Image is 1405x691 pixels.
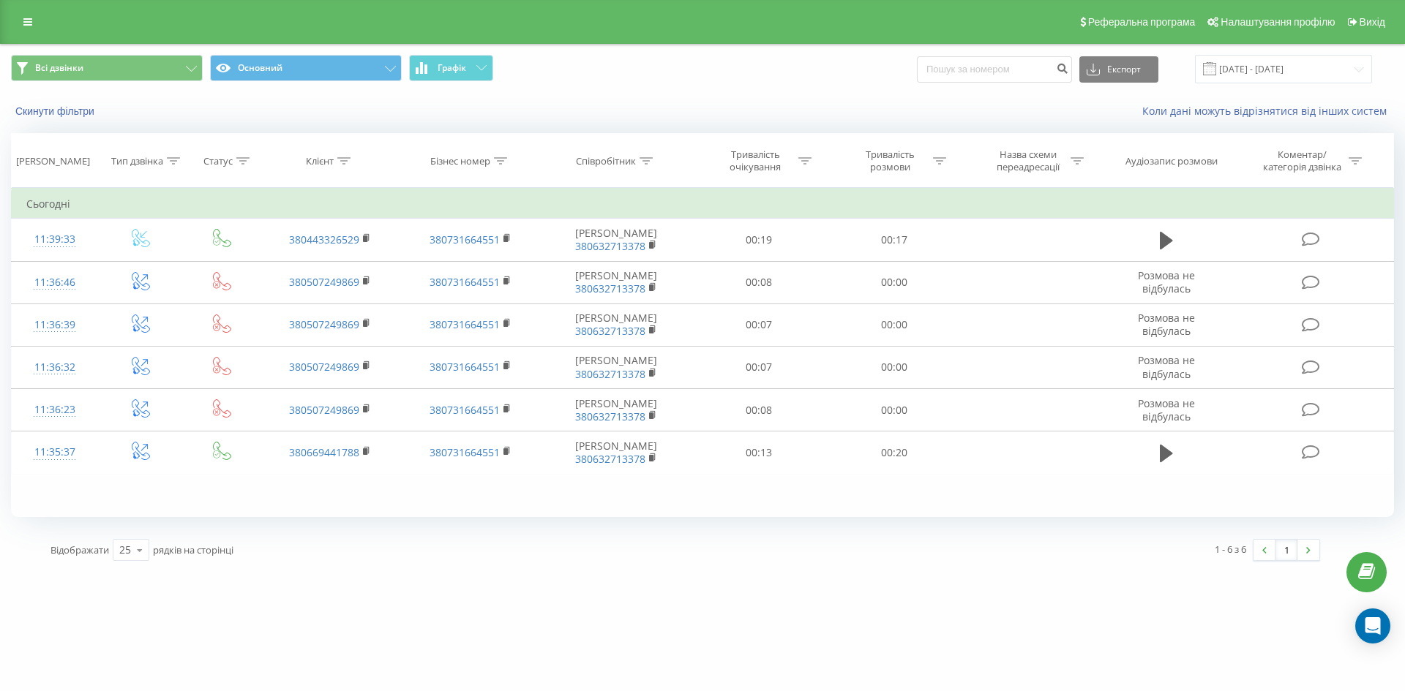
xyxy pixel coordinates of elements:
[826,303,961,346] td: 00:00
[1355,608,1390,643] div: Open Intercom Messenger
[11,105,102,118] button: Скинути фільтри
[111,155,163,167] div: Тип дзвінка
[540,303,692,346] td: [PERSON_NAME]
[11,55,203,81] button: Всі дзвінки
[203,155,233,167] div: Статус
[1079,56,1158,83] button: Експорт
[692,389,826,431] td: 00:08
[575,367,645,381] a: 380632713378
[438,63,466,73] span: Графік
[16,155,90,167] div: [PERSON_NAME]
[575,452,645,466] a: 380632713378
[430,233,500,246] a: 380731664551
[430,403,500,417] a: 380731664551
[430,275,500,289] a: 380731664551
[1138,353,1195,380] span: Розмова не відбулась
[119,543,131,557] div: 25
[826,389,961,431] td: 00:00
[1215,542,1246,556] div: 1 - 6 з 6
[430,317,500,331] a: 380731664551
[1088,16,1196,28] span: Реферальна програма
[430,360,500,374] a: 380731664551
[430,445,500,459] a: 380731664551
[409,55,493,81] button: Графік
[289,403,359,417] a: 380507249869
[575,409,645,423] a: 380632713378
[692,431,826,474] td: 00:13
[1259,148,1345,173] div: Коментар/категорія дзвінка
[289,233,359,246] a: 380443326529
[26,311,83,339] div: 11:36:39
[1138,311,1195,338] span: Розмова не відбулась
[289,317,359,331] a: 380507249869
[1221,16,1335,28] span: Налаштування профілю
[26,396,83,424] div: 11:36:23
[289,360,359,374] a: 380507249869
[989,148,1067,173] div: Назва схеми переадресації
[575,239,645,253] a: 380632713378
[1138,268,1195,295] span: Розмова не відбулась
[12,189,1394,219] td: Сьогодні
[917,56,1072,83] input: Пошук за номером
[430,155,490,167] div: Бізнес номер
[289,275,359,289] a: 380507249869
[692,346,826,388] td: 00:07
[540,389,692,431] td: [PERSON_NAME]
[26,353,83,382] div: 11:36:32
[692,303,826,346] td: 00:07
[26,225,83,254] div: 11:39:33
[26,438,83,467] div: 11:35:37
[1138,396,1195,423] span: Розмова не відбулась
[575,324,645,338] a: 380632713378
[540,346,692,388] td: [PERSON_NAME]
[716,148,795,173] div: Тривалість очікування
[575,282,645,295] a: 380632713378
[692,219,826,261] td: 00:19
[826,431,961,474] td: 00:20
[1360,16,1385,28] span: Вихід
[540,431,692,474] td: [PERSON_NAME]
[210,55,402,81] button: Основний
[540,261,692,303] td: [PERSON_NAME]
[576,155,636,167] div: Співробітник
[851,148,929,173] div: Тривалість розмови
[1275,540,1297,560] a: 1
[826,219,961,261] td: 00:17
[1142,104,1394,118] a: Коли дані можуть відрізнятися вiд інших систем
[306,155,334,167] div: Клієнт
[540,219,692,261] td: [PERSON_NAME]
[35,62,83,74] span: Всі дзвінки
[692,261,826,303] td: 00:08
[50,543,109,556] span: Відображати
[289,445,359,459] a: 380669441788
[826,346,961,388] td: 00:00
[153,543,233,556] span: рядків на сторінці
[826,261,961,303] td: 00:00
[1125,155,1218,167] div: Аудіозапис розмови
[26,268,83,297] div: 11:36:46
